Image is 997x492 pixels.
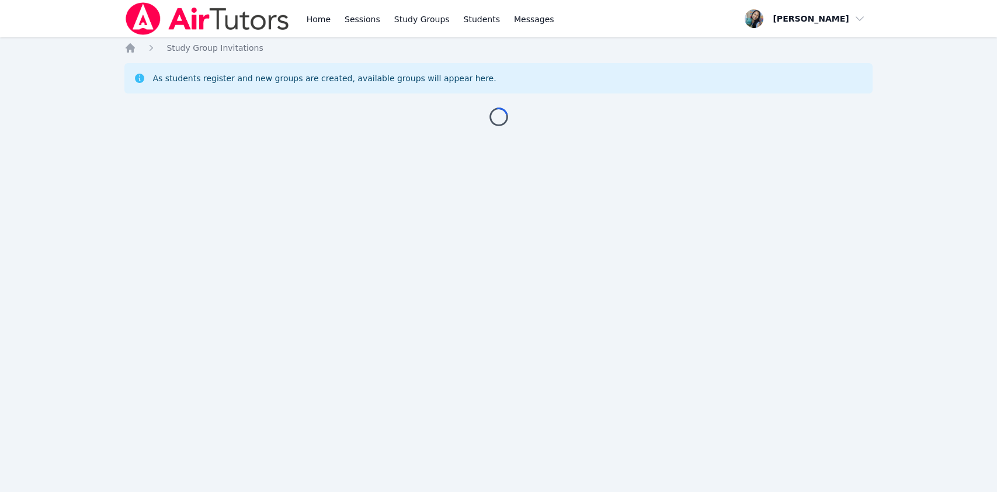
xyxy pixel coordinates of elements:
[124,2,290,35] img: Air Tutors
[166,42,263,54] a: Study Group Invitations
[514,13,554,25] span: Messages
[152,72,496,84] div: As students register and new groups are created, available groups will appear here.
[124,42,872,54] nav: Breadcrumb
[166,43,263,53] span: Study Group Invitations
